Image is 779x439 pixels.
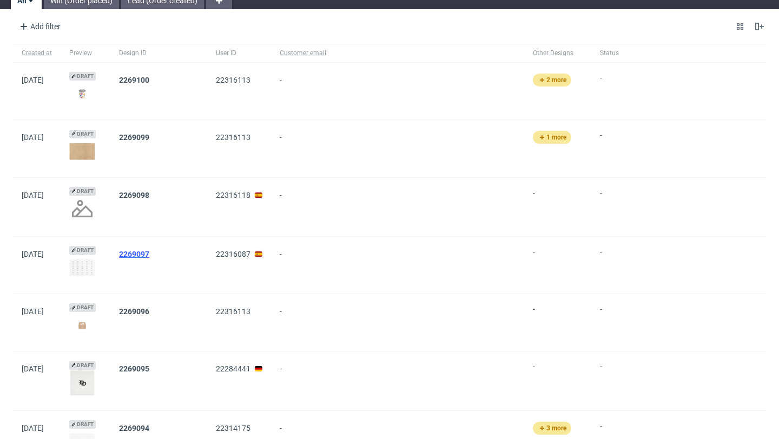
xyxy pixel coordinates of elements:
[69,246,96,255] span: Draft
[600,189,651,223] span: -
[69,187,96,196] span: Draft
[69,420,96,429] span: Draft
[119,424,149,433] a: 2269094
[119,250,149,258] a: 2269097
[69,370,95,396] img: version_two_editor_design
[15,18,63,35] div: Add filter
[119,307,149,316] a: 2269096
[533,362,583,397] span: -
[533,248,583,281] span: -
[280,76,516,107] span: -
[69,87,95,101] img: version_two_editor_design
[216,76,250,84] span: 22316113
[119,76,149,84] a: 2269100
[280,307,516,338] span: -
[22,364,44,373] span: [DATE]
[280,49,516,58] span: Customer email
[69,49,102,58] span: Preview
[119,49,199,58] span: Design ID
[119,133,149,142] a: 2269099
[22,49,52,58] span: Created at
[216,191,250,199] span: 22316118
[533,131,571,144] button: 1 more
[280,133,516,164] span: -
[216,307,250,316] span: 22316113
[69,303,96,312] span: Draft
[69,318,95,332] img: version_two_editor_design
[216,49,262,58] span: User ID
[533,49,583,58] span: Other Designs
[22,250,44,258] span: [DATE]
[280,191,516,223] span: -
[280,250,516,281] span: -
[216,133,250,142] span: 22316113
[600,305,651,338] span: -
[600,362,651,397] span: -
[533,74,571,87] button: 2 more
[69,143,95,160] img: version_two_editor_design
[216,424,250,433] span: 22314175
[69,361,96,370] span: Draft
[22,191,44,199] span: [DATE]
[533,189,583,223] span: -
[22,76,44,84] span: [DATE]
[216,364,250,373] span: 22284441
[22,307,44,316] span: [DATE]
[533,305,583,338] span: -
[280,364,516,397] span: -
[600,131,651,164] span: -
[119,191,149,199] a: 2269098
[533,422,571,435] button: 3 more
[69,130,96,138] span: Draft
[69,196,95,222] img: no_design.png
[22,424,44,433] span: [DATE]
[22,133,44,142] span: [DATE]
[69,72,96,81] span: Draft
[69,259,95,276] img: version_two_editor_design.png
[600,248,651,281] span: -
[600,49,651,58] span: Status
[600,74,651,107] span: -
[216,250,250,258] span: 22316087
[119,364,149,373] a: 2269095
